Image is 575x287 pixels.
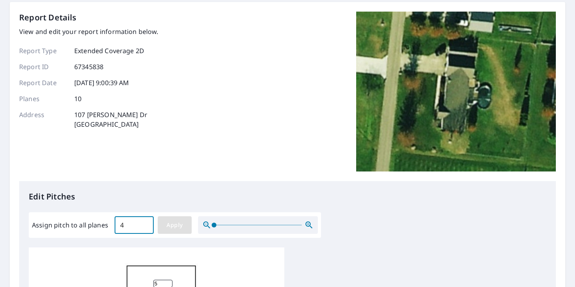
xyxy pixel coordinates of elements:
p: View and edit your report information below. [19,27,159,36]
p: Planes [19,94,67,104]
input: 00.0 [115,214,154,236]
p: Report Date [19,78,67,88]
p: Edit Pitches [29,191,546,203]
p: Report Type [19,46,67,56]
p: 10 [74,94,81,104]
p: 107 [PERSON_NAME] Dr [GEOGRAPHIC_DATA] [74,110,147,129]
button: Apply [158,216,192,234]
span: Apply [164,220,185,230]
p: Report ID [19,62,67,72]
p: Report Details [19,12,77,24]
p: Address [19,110,67,129]
p: 67345838 [74,62,103,72]
img: Top image [356,12,556,171]
p: Extended Coverage 2D [74,46,144,56]
p: [DATE] 9:00:39 AM [74,78,129,88]
label: Assign pitch to all planes [32,220,108,230]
